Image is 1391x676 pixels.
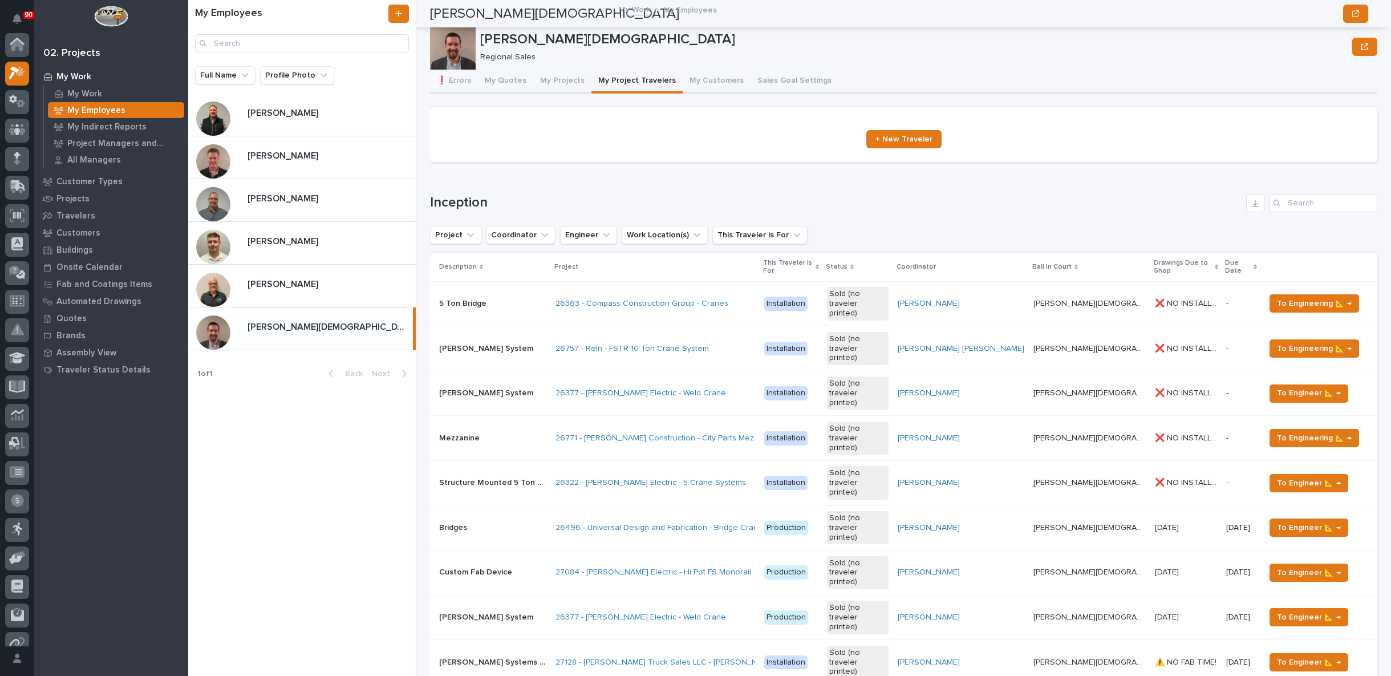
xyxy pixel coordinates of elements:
[188,179,416,222] a: [PERSON_NAME][PERSON_NAME]
[1155,297,1219,309] p: ❌ NO INSTALL DATE!
[827,511,889,544] div: Sold (no traveler printed)
[663,3,717,15] p: My Employees
[1277,521,1341,535] span: To Engineer 📐 →
[248,148,321,161] p: [PERSON_NAME]
[1032,261,1072,273] p: Ball In Court
[898,299,960,309] a: [PERSON_NAME]
[44,135,188,151] a: Project Managers and Engineers
[439,476,549,488] p: Structure Mounted 5 Ton Bridges
[1033,521,1149,533] p: [PERSON_NAME][DEMOGRAPHIC_DATA]
[372,369,397,379] span: Next
[764,297,808,311] div: Installation
[430,550,1377,596] tr: Custom Fab DeviceCustom Fab Device 27084 - [PERSON_NAME] Electric - Hi Pot FS Monorail Production...
[1033,655,1149,667] p: [PERSON_NAME][DEMOGRAPHIC_DATA]
[898,344,1024,354] a: [PERSON_NAME] [PERSON_NAME]
[1226,658,1256,667] p: [DATE]
[827,377,889,410] div: Sold (no traveler printed)
[430,326,1377,371] tr: [PERSON_NAME] System[PERSON_NAME] System 26757 - Reln - FSTR 10 Ton Crane System InstallationSold...
[188,307,416,350] a: [PERSON_NAME][DEMOGRAPHIC_DATA][PERSON_NAME][DEMOGRAPHIC_DATA]
[1226,388,1256,398] p: -
[1270,474,1348,492] button: To Engineer 📐 →
[188,265,416,307] a: [PERSON_NAME][PERSON_NAME]
[683,70,751,94] button: My Customers
[827,287,889,320] div: Sold (no traveler printed)
[898,658,960,667] a: [PERSON_NAME]
[898,613,960,622] a: [PERSON_NAME]
[188,222,416,265] a: [PERSON_NAME][PERSON_NAME]
[555,388,726,398] a: 26377 - [PERSON_NAME] Electric - Weld Crane
[827,466,889,499] div: Sold (no traveler printed)
[764,655,808,670] div: Installation
[430,226,481,244] button: Project
[56,348,116,358] p: Assembly View
[1226,478,1256,488] p: -
[67,122,147,132] p: My Indirect Reports
[827,556,889,589] div: Sold (no traveler printed)
[34,276,188,293] a: Fab and Coatings Items
[1155,655,1219,667] p: ⚠️ NO FAB TIME!
[480,52,1343,62] p: Regional Sales
[439,521,469,533] p: Bridges
[591,70,683,94] button: My Project Travelers
[1155,565,1181,577] p: [DATE]
[439,655,549,667] p: [PERSON_NAME] Systems 10 Ton & 12 Ton
[56,72,91,82] p: My Work
[897,261,936,273] p: Coordinator
[188,94,416,136] a: [PERSON_NAME][PERSON_NAME]
[56,297,141,307] p: Automated Drawings
[826,261,847,273] p: Status
[1277,342,1352,355] span: To Engineering 📐 →
[1270,608,1348,626] button: To Engineer 📐 →
[439,565,514,577] p: Custom Fab Device
[1155,386,1219,398] p: ❌ NO INSTALL DATE!
[34,293,188,310] a: Automated Drawings
[555,613,726,622] a: 26377 - [PERSON_NAME] Electric - Weld Crane
[94,6,128,27] img: Workspace Logo
[1270,339,1359,358] button: To Engineering 📐 →
[1277,566,1341,580] span: To Engineer 📐 →
[1277,386,1341,400] span: To Engineer 📐 →
[555,658,809,667] a: 27128 - [PERSON_NAME] Truck Sales LLC - [PERSON_NAME] Systems
[430,195,1242,211] h1: Inception
[34,224,188,241] a: Customers
[1277,655,1341,669] span: To Engineer 📐 →
[195,66,256,84] button: Full Name
[1269,194,1377,212] input: Search
[195,34,409,52] input: Search
[875,135,932,143] span: + New Traveler
[56,177,123,187] p: Customer Types
[827,422,889,455] div: Sold (no traveler printed)
[478,70,533,94] button: My Quotes
[56,314,87,324] p: Quotes
[67,139,180,149] p: Project Managers and Engineers
[898,388,960,398] a: [PERSON_NAME]
[898,568,960,577] a: [PERSON_NAME]
[430,460,1377,505] tr: Structure Mounted 5 Ton BridgesStructure Mounted 5 Ton Bridges 26322 - [PERSON_NAME] Electric - 5...
[1226,568,1256,577] p: [DATE]
[439,610,536,622] p: [PERSON_NAME] System
[1033,342,1149,354] p: [PERSON_NAME][DEMOGRAPHIC_DATA]
[430,70,478,94] button: ❗ Errors
[486,226,555,244] button: Coordinator
[764,431,808,446] div: Installation
[1226,613,1256,622] p: [DATE]
[56,194,90,204] p: Projects
[439,261,477,273] p: Description
[67,155,121,165] p: All Managers
[34,361,188,378] a: Traveler Status Details
[67,106,125,116] p: My Employees
[555,478,746,488] a: 26322 - [PERSON_NAME] Electric - 5 Crane Systems
[1155,476,1219,488] p: ❌ NO INSTALL DATE!
[430,505,1377,550] tr: BridgesBridges 26496 - Universal Design and Fabrication - Bridge Crane 10 Ton ProductionSold (no ...
[560,226,617,244] button: Engineer
[439,386,536,398] p: [PERSON_NAME] System
[14,14,29,32] div: Notifications90
[439,431,482,443] p: Mezzanine
[619,2,651,15] a: My Work
[34,68,188,85] a: My Work
[1155,610,1181,622] p: [DATE]
[188,136,416,179] a: [PERSON_NAME][PERSON_NAME]
[480,31,1348,48] p: [PERSON_NAME][DEMOGRAPHIC_DATA]
[1226,523,1256,533] p: [DATE]
[1155,342,1219,354] p: ❌ NO INSTALL DATE!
